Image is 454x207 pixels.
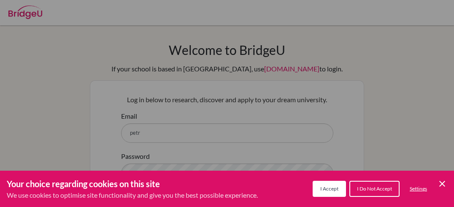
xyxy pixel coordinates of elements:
p: We use cookies to optimise site functionality and give you the best possible experience. [7,190,258,200]
span: Settings [410,185,427,192]
button: Save and close [437,179,447,189]
span: I Accept [320,185,338,192]
button: I Do Not Accept [349,181,400,197]
span: I Do Not Accept [357,185,392,192]
h3: Your choice regarding cookies on this site [7,177,258,190]
button: Settings [403,182,434,196]
button: I Accept [313,181,346,197]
